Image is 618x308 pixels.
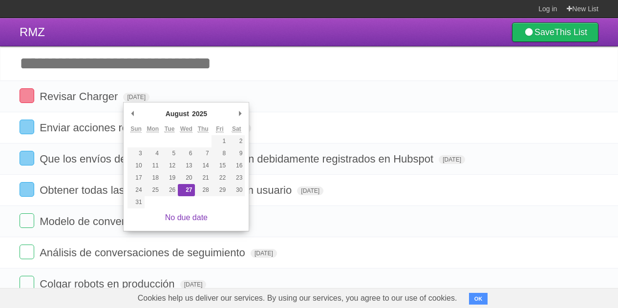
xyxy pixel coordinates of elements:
[228,160,245,172] button: 16
[128,147,144,160] button: 3
[40,184,294,196] span: Obtener todas las llamadas por fechas de un usuario
[195,160,212,172] button: 14
[228,184,245,196] button: 30
[40,90,120,103] span: Revisar Charger
[20,120,34,134] label: Done
[212,135,228,147] button: 1
[20,151,34,165] label: Done
[128,172,144,184] button: 17
[161,147,178,160] button: 5
[161,160,178,172] button: 12
[145,147,161,160] button: 4
[128,160,144,172] button: 10
[165,213,208,222] a: No due date
[178,184,194,196] button: 27
[40,215,166,227] span: Modelo de conversión CN
[40,153,436,165] span: Que los envíos de mensajes de hilos queden debidamente registrados en Hubspot
[439,155,465,164] span: [DATE]
[161,184,178,196] button: 26
[212,172,228,184] button: 22
[212,184,228,196] button: 29
[20,182,34,197] label: Done
[40,122,222,134] span: Enviar acciones realizadas a Hubspot
[20,213,34,228] label: Done
[178,147,194,160] button: 6
[232,125,241,133] abbr: Saturday
[198,125,209,133] abbr: Thursday
[128,106,137,121] button: Previous Month
[235,106,245,121] button: Next Month
[40,246,248,259] span: Análisis de conversaciones de seguimiento
[20,25,45,39] span: RMZ
[178,160,194,172] button: 13
[20,276,34,290] label: Done
[228,172,245,184] button: 23
[123,93,149,102] span: [DATE]
[128,184,144,196] button: 24
[180,125,192,133] abbr: Wednesday
[20,245,34,259] label: Done
[195,172,212,184] button: 21
[161,172,178,184] button: 19
[40,278,177,290] span: Colgar robots en producción
[469,293,488,305] button: OK
[128,196,144,208] button: 31
[130,125,142,133] abbr: Sunday
[195,184,212,196] button: 28
[128,288,467,308] span: Cookies help us deliver our services. By using our services, you agree to our use of cookies.
[212,160,228,172] button: 15
[228,135,245,147] button: 2
[145,160,161,172] button: 11
[20,88,34,103] label: Done
[251,249,277,258] span: [DATE]
[164,106,191,121] div: August
[212,147,228,160] button: 8
[191,106,209,121] div: 2025
[178,172,194,184] button: 20
[216,125,223,133] abbr: Friday
[147,125,159,133] abbr: Monday
[297,186,323,195] span: [DATE]
[165,125,174,133] abbr: Tuesday
[145,184,161,196] button: 25
[512,22,598,42] a: SaveThis List
[228,147,245,160] button: 9
[180,280,207,289] span: [DATE]
[554,27,587,37] b: This List
[145,172,161,184] button: 18
[195,147,212,160] button: 7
